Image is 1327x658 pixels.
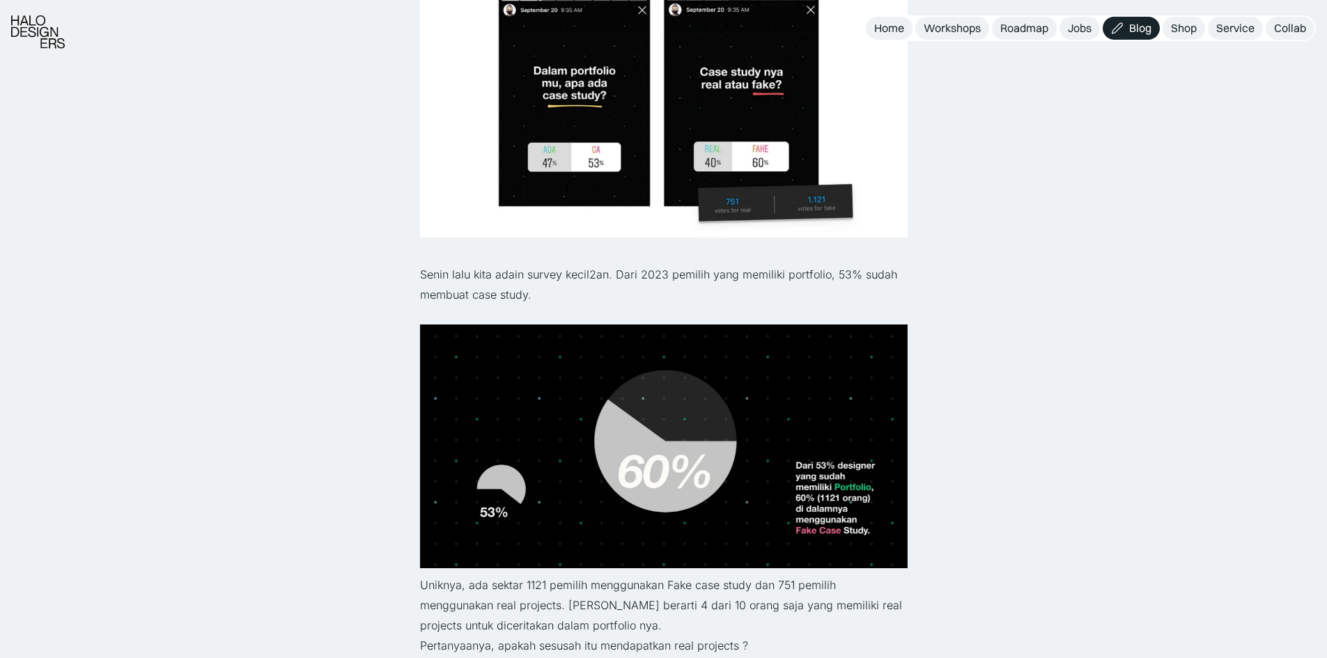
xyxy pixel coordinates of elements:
[1208,17,1263,40] a: Service
[992,17,1057,40] a: Roadmap
[420,575,908,635] p: Uniknya, ada sektar 1121 pemilih menggunakan Fake case study dan 751 pemilih menggunakan real pro...
[1266,17,1314,40] a: Collab
[1103,17,1160,40] a: Blog
[420,305,908,325] p: ‍
[1171,21,1197,36] div: Shop
[420,265,908,305] p: Senin lalu kita adain survey kecil2an. Dari 2023 pemilih yang memiliki portfolio, 53% sudah membu...
[915,17,989,40] a: Workshops
[420,244,908,265] p: ‍
[1274,21,1306,36] div: Collab
[1068,21,1092,36] div: Jobs
[924,21,981,36] div: Workshops
[1216,21,1255,36] div: Service
[866,17,913,40] a: Home
[1129,21,1151,36] div: Blog
[1163,17,1205,40] a: Shop
[874,21,904,36] div: Home
[1000,21,1048,36] div: Roadmap
[1060,17,1100,40] a: Jobs
[420,636,908,656] p: Pertanyaanya, apakah sesusah itu mendapatkan real projects ?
